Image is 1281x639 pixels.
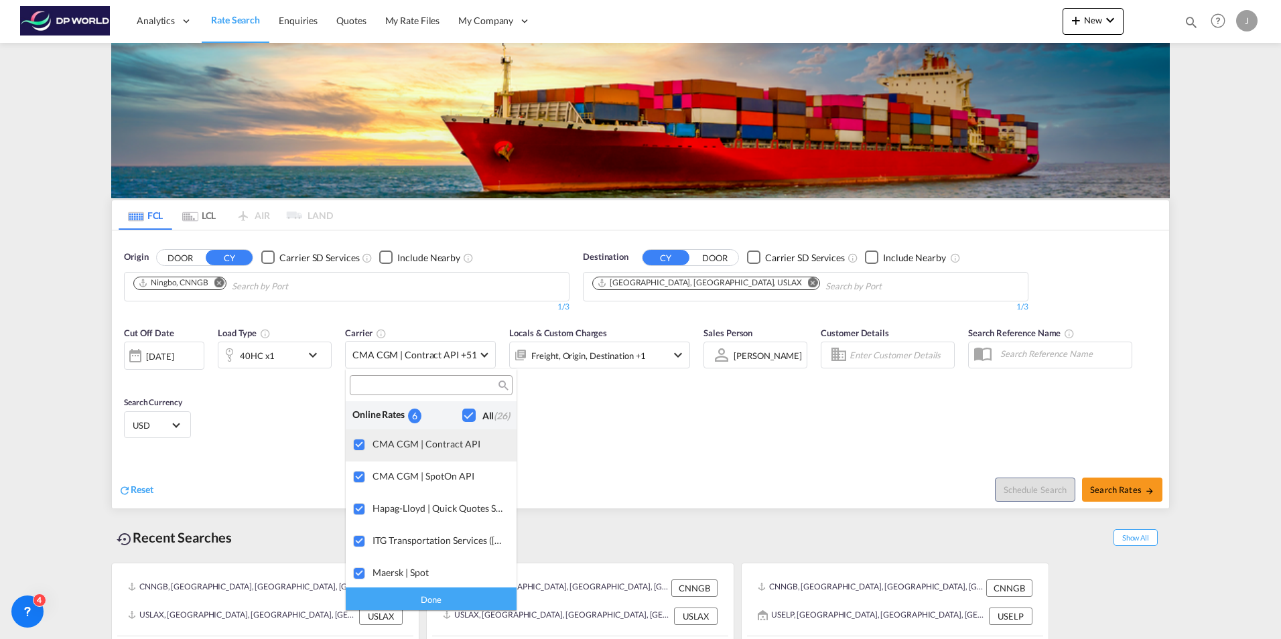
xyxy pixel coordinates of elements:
span: (26) [494,410,510,421]
div: Done [346,587,517,610]
div: CMA CGM | SpotOn API [373,470,506,482]
div: All [482,409,510,423]
md-checkbox: Checkbox No Ink [462,408,510,422]
div: CMA CGM | Contract API [373,438,506,449]
md-icon: icon-magnify [497,380,507,390]
div: 6 [408,409,421,423]
div: Maersk | Spot [373,567,506,578]
div: Online Rates [352,408,408,422]
div: Hapag-Lloyd | Quick Quotes Spot [373,502,506,514]
div: ITG Transportation Services ([GEOGRAPHIC_DATA]) | API [373,535,506,546]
